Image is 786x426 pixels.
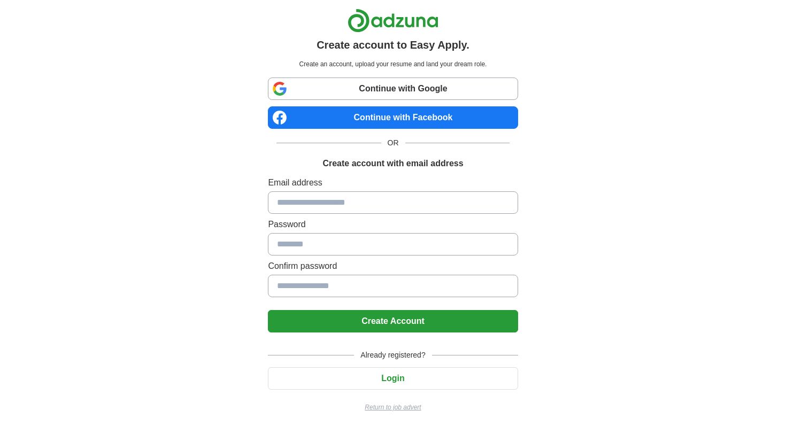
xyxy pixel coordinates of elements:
h1: Create account with email address [322,157,463,170]
label: Confirm password [268,260,518,273]
button: Login [268,367,518,390]
img: Adzuna logo [348,9,438,33]
a: Continue with Facebook [268,106,518,129]
a: Return to job advert [268,402,518,412]
label: Password [268,218,518,231]
p: Create an account, upload your resume and land your dream role. [270,59,515,69]
span: OR [381,137,405,149]
label: Email address [268,176,518,189]
button: Create Account [268,310,518,332]
h1: Create account to Easy Apply. [317,37,469,53]
a: Continue with Google [268,78,518,100]
span: Already registered? [354,350,431,361]
a: Login [268,374,518,383]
